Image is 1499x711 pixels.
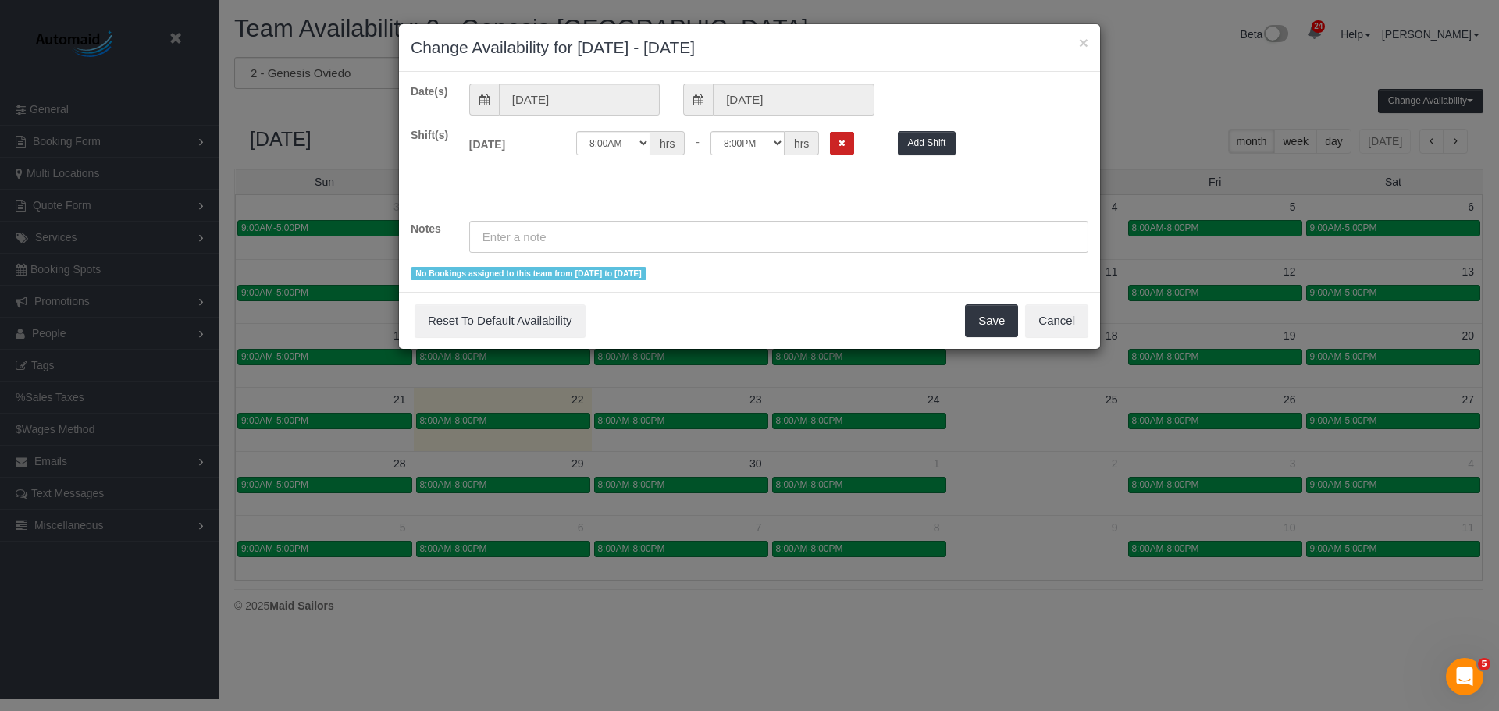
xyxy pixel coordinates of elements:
[1478,658,1490,670] span: 5
[399,127,458,143] label: Shift(s)
[898,131,956,155] button: Add Shift
[1446,658,1483,695] iframe: Intercom live chat
[415,304,586,337] button: Reset To Default Availability
[469,221,1088,253] input: Enter a note
[411,36,1088,59] h3: Change Availability for [DATE] - [DATE]
[458,131,564,152] label: [DATE]
[650,131,685,155] span: hrs
[399,221,458,236] label: Notes
[965,304,1018,337] button: Save
[785,131,819,155] span: hrs
[1025,304,1088,337] button: Cancel
[499,84,660,116] input: From
[830,132,854,155] button: Remove Shift
[1079,34,1088,51] button: ×
[399,84,458,99] label: Date(s)
[411,267,646,280] span: No Bookings assigned to this team from [DATE] to [DATE]
[713,84,874,116] input: To
[696,136,700,148] span: -
[399,24,1100,349] sui-modal: Change Availability for 09/22/2025 - 09/22/2025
